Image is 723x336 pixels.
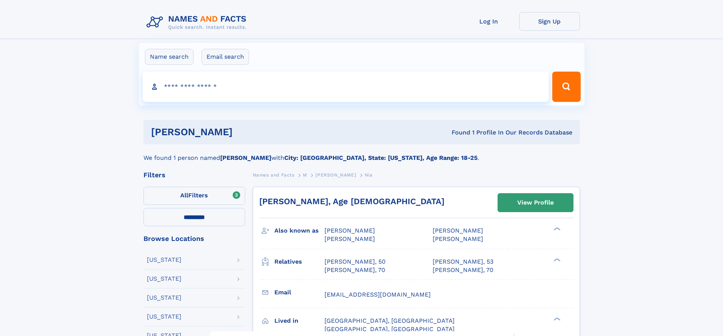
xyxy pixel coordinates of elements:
[324,266,385,274] a: [PERSON_NAME], 70
[143,72,549,102] input: search input
[147,257,181,263] div: [US_STATE]
[433,235,483,242] span: [PERSON_NAME]
[143,12,253,33] img: Logo Names and Facts
[303,170,307,180] a: M
[552,72,580,102] button: Search Button
[180,192,188,199] span: All
[147,295,181,301] div: [US_STATE]
[147,314,181,320] div: [US_STATE]
[274,255,324,268] h3: Relatives
[552,316,561,321] div: ❯
[324,258,386,266] a: [PERSON_NAME], 50
[284,154,477,161] b: City: [GEOGRAPHIC_DATA], State: [US_STATE], Age Range: 18-25
[253,170,295,180] a: Names and Facts
[433,258,493,266] a: [PERSON_NAME], 53
[315,172,356,178] span: [PERSON_NAME]
[433,227,483,234] span: [PERSON_NAME]
[324,325,455,333] span: [GEOGRAPHIC_DATA], [GEOGRAPHIC_DATA]
[324,291,431,298] span: [EMAIL_ADDRESS][DOMAIN_NAME]
[324,227,375,234] span: [PERSON_NAME]
[324,317,455,324] span: [GEOGRAPHIC_DATA], [GEOGRAPHIC_DATA]
[143,187,245,205] label: Filters
[274,286,324,299] h3: Email
[145,49,194,65] label: Name search
[274,224,324,237] h3: Also known as
[143,172,245,178] div: Filters
[274,314,324,327] h3: Lived in
[220,154,271,161] b: [PERSON_NAME]
[433,266,493,274] a: [PERSON_NAME], 70
[342,128,572,137] div: Found 1 Profile In Our Records Database
[151,127,342,137] h1: [PERSON_NAME]
[315,170,356,180] a: [PERSON_NAME]
[202,49,249,65] label: Email search
[517,194,554,211] div: View Profile
[147,276,181,282] div: [US_STATE]
[143,144,580,163] div: We found 1 person named with .
[303,172,307,178] span: M
[365,172,373,178] span: Nia
[259,197,444,206] a: [PERSON_NAME], Age [DEMOGRAPHIC_DATA]
[552,227,561,231] div: ❯
[324,235,375,242] span: [PERSON_NAME]
[519,12,580,31] a: Sign Up
[552,257,561,262] div: ❯
[458,12,519,31] a: Log In
[143,235,245,242] div: Browse Locations
[498,194,573,212] a: View Profile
